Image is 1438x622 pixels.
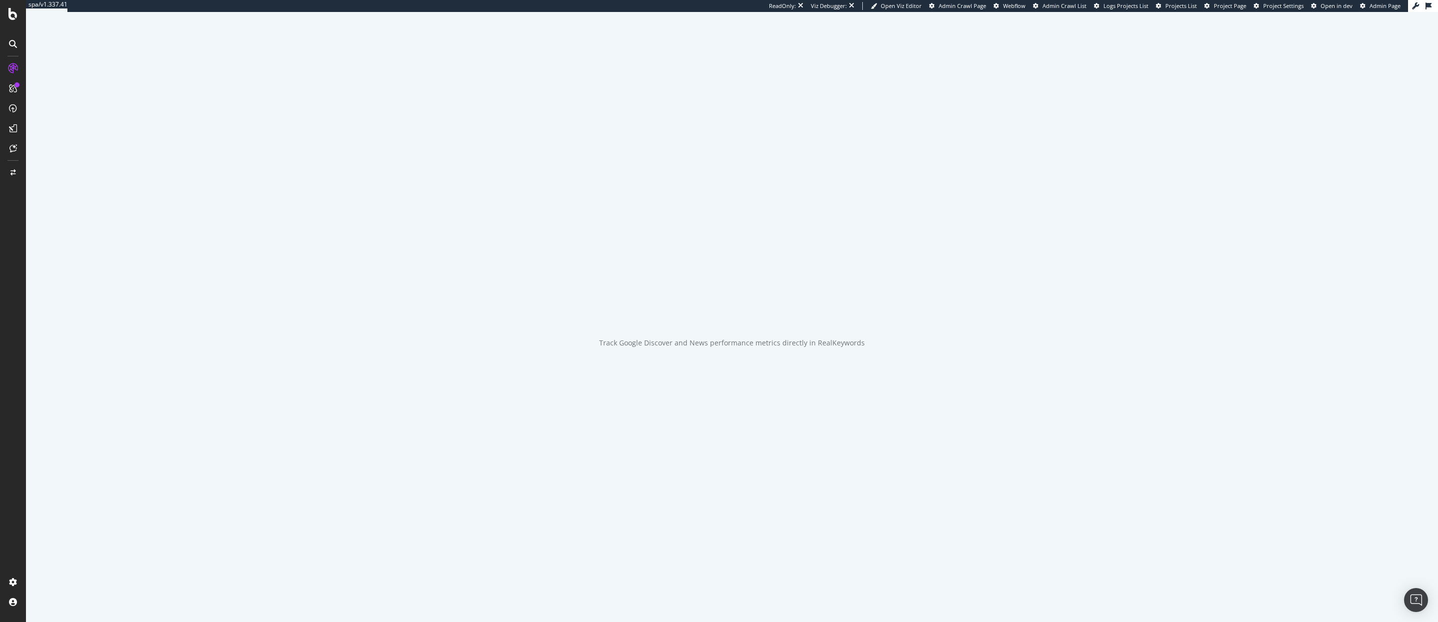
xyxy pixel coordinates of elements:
div: animation [696,286,768,322]
a: Project Settings [1254,2,1304,10]
span: Admin Crawl List [1043,2,1086,9]
span: Admin Page [1370,2,1401,9]
a: Webflow [994,2,1026,10]
span: Project Settings [1263,2,1304,9]
a: Admin Crawl List [1033,2,1086,10]
a: Open in dev [1311,2,1353,10]
span: Projects List [1165,2,1197,9]
a: Open Viz Editor [871,2,922,10]
a: Project Page [1204,2,1246,10]
div: Open Intercom Messenger [1404,588,1428,612]
div: Track Google Discover and News performance metrics directly in RealKeywords [599,338,865,348]
span: Open in dev [1321,2,1353,9]
span: Open Viz Editor [881,2,922,9]
span: Logs Projects List [1103,2,1148,9]
div: Viz Debugger: [811,2,847,10]
span: Webflow [1003,2,1026,9]
a: Projects List [1156,2,1197,10]
span: Admin Crawl Page [939,2,986,9]
div: ReadOnly: [769,2,796,10]
a: Admin Page [1360,2,1401,10]
span: Project Page [1214,2,1246,9]
a: Admin Crawl Page [929,2,986,10]
a: Logs Projects List [1094,2,1148,10]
